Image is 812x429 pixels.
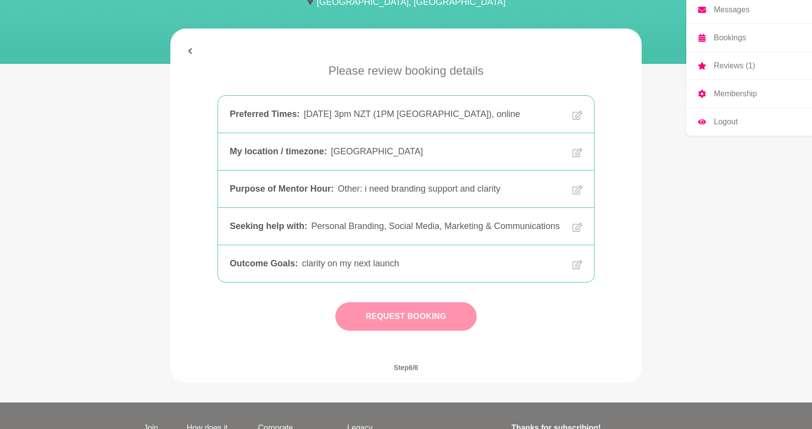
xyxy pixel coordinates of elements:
div: [GEOGRAPHIC_DATA] [331,145,565,158]
span: Step 6 / 6 [382,352,430,383]
div: Other: i need branding support and clarity [338,182,565,196]
div: Outcome Goals : [230,257,298,270]
div: Personal Branding, Social Media, Marketing & Communications [311,220,565,233]
p: Reviews (1) [714,62,755,70]
p: Bookings [714,34,746,42]
div: [DATE] 3pm NZT (1PM [GEOGRAPHIC_DATA]), online [304,108,565,121]
button: Request Booking [335,302,477,331]
div: Purpose of Mentor Hour : [230,182,334,196]
p: Membership [714,90,757,98]
div: Seeking help with : [230,220,307,233]
div: clarity on my next launch [302,257,565,270]
div: Preferred Times : [230,108,300,121]
p: Logout [714,118,738,126]
a: Reviews (1) [686,52,812,80]
a: Bookings [686,24,812,52]
p: Please review booking details [328,62,484,80]
p: Messages [714,6,750,14]
div: My location / timezone : [230,145,327,158]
